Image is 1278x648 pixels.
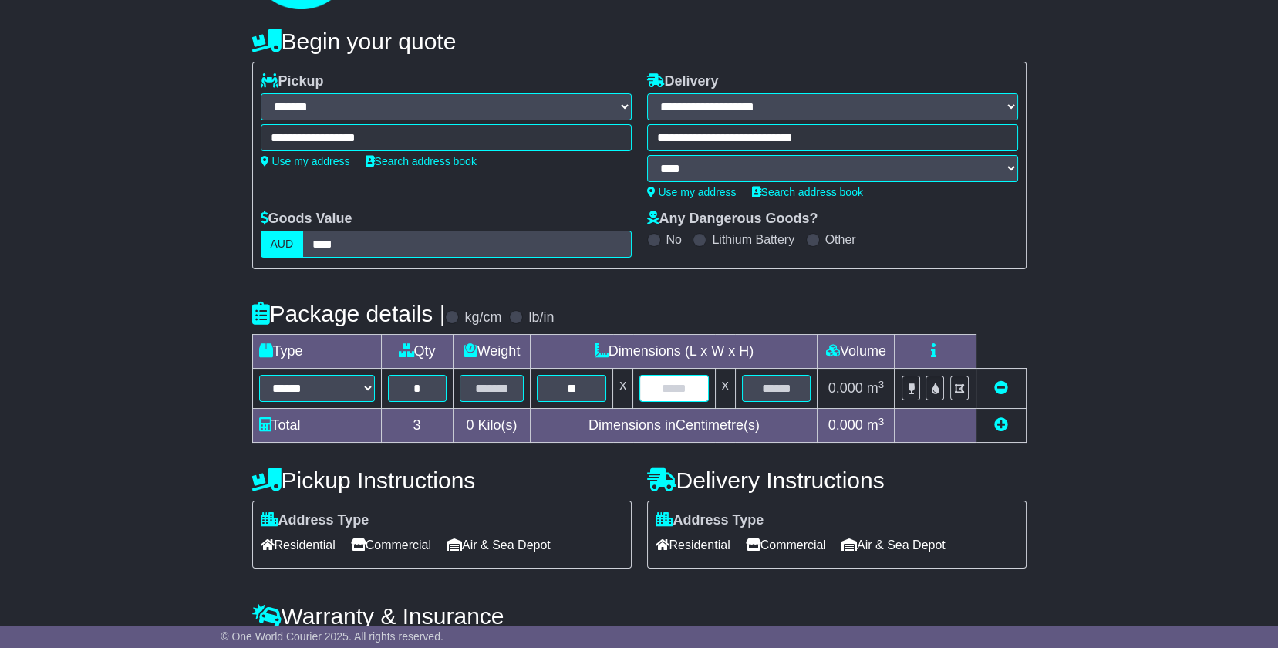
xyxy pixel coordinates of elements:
[252,467,632,493] h4: Pickup Instructions
[381,409,453,443] td: 3
[994,380,1008,396] a: Remove this item
[366,155,477,167] a: Search address book
[647,467,1027,493] h4: Delivery Instructions
[828,417,863,433] span: 0.000
[994,417,1008,433] a: Add new item
[613,369,633,409] td: x
[466,417,474,433] span: 0
[752,186,863,198] a: Search address book
[252,301,446,326] h4: Package details |
[453,409,531,443] td: Kilo(s)
[746,533,826,557] span: Commercial
[261,155,350,167] a: Use my address
[381,335,453,369] td: Qty
[828,380,863,396] span: 0.000
[221,630,443,643] span: © One World Courier 2025. All rights reserved.
[453,335,531,369] td: Weight
[261,533,336,557] span: Residential
[878,416,885,427] sup: 3
[351,533,431,557] span: Commercial
[531,409,818,443] td: Dimensions in Centimetre(s)
[878,379,885,390] sup: 3
[528,309,554,326] label: lb/in
[818,335,895,369] td: Volume
[252,603,1027,629] h4: Warranty & Insurance
[261,73,324,90] label: Pickup
[261,231,304,258] label: AUD
[841,533,946,557] span: Air & Sea Depot
[656,512,764,529] label: Address Type
[464,309,501,326] label: kg/cm
[252,29,1027,54] h4: Begin your quote
[261,512,369,529] label: Address Type
[447,533,551,557] span: Air & Sea Depot
[715,369,735,409] td: x
[252,335,381,369] td: Type
[712,232,794,247] label: Lithium Battery
[867,380,885,396] span: m
[825,232,856,247] label: Other
[656,533,730,557] span: Residential
[647,186,737,198] a: Use my address
[531,335,818,369] td: Dimensions (L x W x H)
[261,211,352,228] label: Goods Value
[666,232,682,247] label: No
[647,211,818,228] label: Any Dangerous Goods?
[867,417,885,433] span: m
[647,73,719,90] label: Delivery
[252,409,381,443] td: Total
